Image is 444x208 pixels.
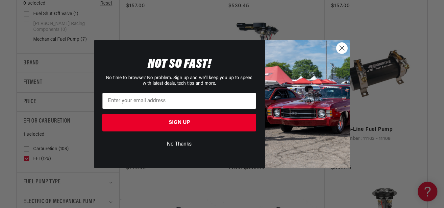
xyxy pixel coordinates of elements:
input: Enter your email address [102,93,256,109]
button: SIGN UP [102,114,256,131]
span: No time to browse? No problem. Sign up and we'll keep you up to speed with latest deals, tech tip... [106,76,253,86]
button: No Thanks [102,138,256,150]
span: NOT SO FAST! [148,58,211,71]
img: 85cdd541-2605-488b-b08c-a5ee7b438a35.jpeg [265,40,350,168]
button: Close dialog [336,42,348,54]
